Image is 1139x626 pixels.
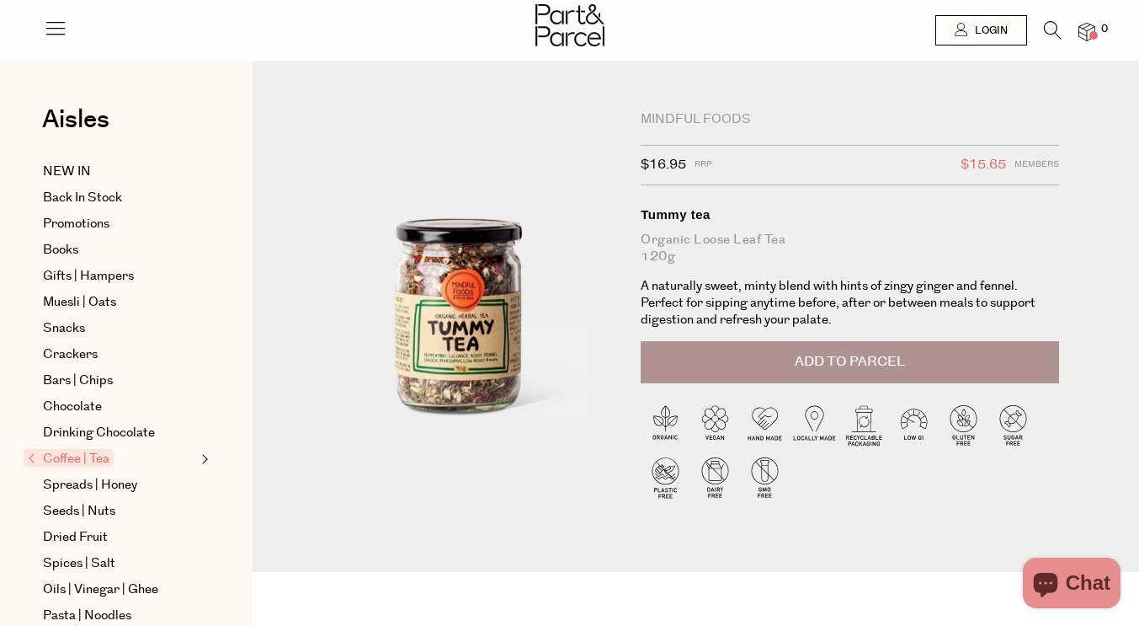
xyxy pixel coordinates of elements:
[303,111,615,480] img: Tummy tea
[43,240,78,260] span: Books
[641,111,1059,128] div: Mindful Foods
[43,371,196,391] a: Bars | Chips
[43,475,196,495] a: Spreads | Honey
[43,554,115,574] span: Spices | Salt
[641,232,1059,265] div: Organic Loose Leaf Tea 120g
[43,240,196,260] a: Books
[43,397,102,417] span: Chocolate
[641,341,1059,383] button: Add to Parcel
[961,154,1006,176] span: $15.65
[43,371,113,391] span: Bars | Chips
[43,214,109,234] span: Promotions
[43,345,98,365] span: Crackers
[43,214,196,234] a: Promotions
[43,580,158,600] span: Oils | Vinegar | Ghee
[43,397,196,417] a: Chocolate
[641,154,686,176] span: $16.95
[43,292,116,313] span: Muesli | Oats
[43,606,131,626] span: Pasta | Noodles
[1018,558,1126,613] inbox-online-store-chat: Shopify online store chat
[641,206,1059,223] div: Tummy tea
[43,292,196,313] a: Muesli | Oats
[740,400,790,450] img: P_P-ICONS-Live_Bec_V11_Handmade.svg
[43,554,196,574] a: Spices | Salt
[690,400,740,450] img: P_P-ICONS-Live_Bec_V11_Vegan.svg
[43,580,196,600] a: Oils | Vinegar | Ghee
[43,162,196,182] a: NEW IN
[197,449,209,469] button: Expand/Collapse Coffee | Tea
[42,107,109,149] a: Aisles
[43,527,196,548] a: Dried Fruit
[935,15,1027,45] a: Login
[43,318,85,339] span: Snacks
[641,452,690,502] img: P_P-ICONS-Live_Bec_V11_Plastic_Free.svg
[695,154,712,176] span: RRP
[43,345,196,365] a: Crackers
[535,4,604,46] img: Part&Parcel
[43,501,115,522] span: Seeds | Nuts
[939,400,988,450] img: P_P-ICONS-Live_Bec_V11_Gluten_Free.svg
[790,400,839,450] img: P_P-ICONS-Live_Bec_V11_Locally_Made_2.svg
[1097,22,1112,37] span: 0
[1078,23,1095,40] a: 0
[43,423,155,443] span: Drinking Chocolate
[24,449,114,467] span: Coffee | Tea
[43,527,108,548] span: Dried Fruit
[971,24,1008,38] span: Login
[43,423,196,443] a: Drinking Chocolate
[795,352,905,372] span: Add to Parcel
[839,400,889,450] img: P_P-ICONS-Live_Bec_V11_Recyclable_Packaging.svg
[43,266,134,286] span: Gifts | Hampers
[889,400,939,450] img: P_P-ICONS-Live_Bec_V11_Low_Gi.svg
[43,318,196,339] a: Snacks
[641,400,690,450] img: P_P-ICONS-Live_Bec_V11_Organic.svg
[43,475,137,495] span: Spreads | Honey
[43,501,196,522] a: Seeds | Nuts
[43,266,196,286] a: Gifts | Hampers
[43,162,91,182] span: NEW IN
[988,400,1038,450] img: P_P-ICONS-Live_Bec_V11_Sugar_Free.svg
[1014,154,1059,176] span: Members
[740,452,790,502] img: P_P-ICONS-Live_Bec_V11_GMO_Free.svg
[690,452,740,502] img: P_P-ICONS-Live_Bec_V11_Dairy_Free.svg
[43,606,196,626] a: Pasta | Noodles
[28,449,196,469] a: Coffee | Tea
[42,101,109,138] span: Aisles
[43,188,196,208] a: Back In Stock
[43,188,122,208] span: Back In Stock
[641,278,1059,329] p: A naturally sweet, minty blend with hints of zingy ginger and fennel. Perfect for sipping anytime...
